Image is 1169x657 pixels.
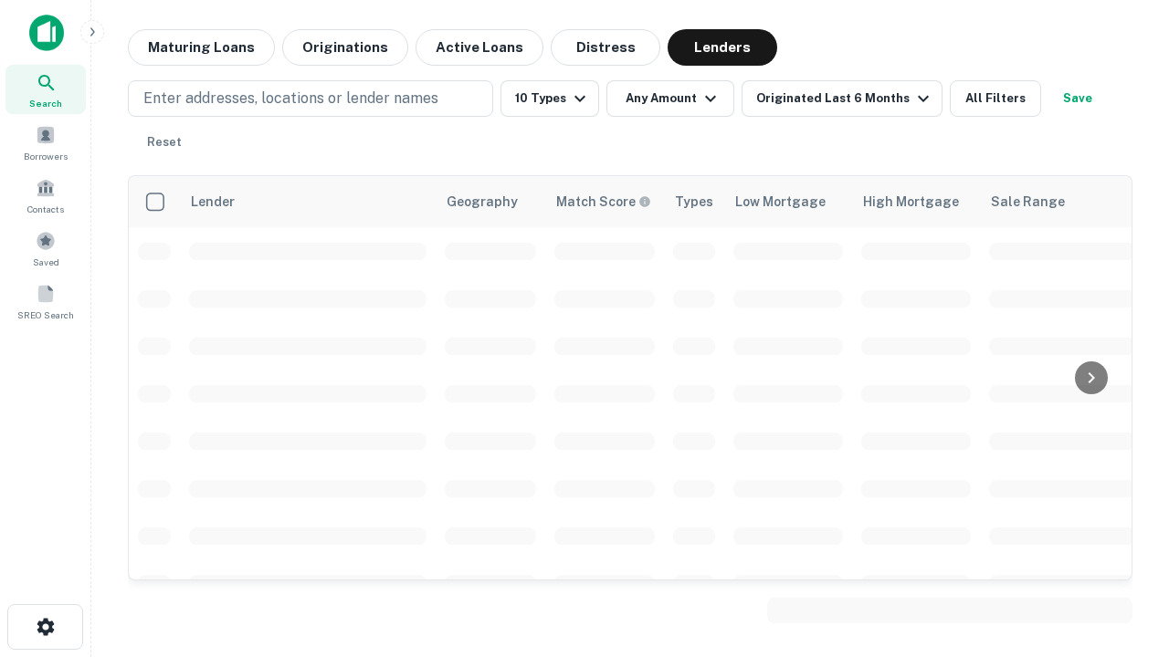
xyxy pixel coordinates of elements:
span: SREO Search [17,308,74,322]
th: Geography [436,176,545,227]
button: Any Amount [606,80,734,117]
span: Borrowers [24,149,68,163]
button: Originations [282,29,408,66]
button: Active Loans [416,29,543,66]
button: Maturing Loans [128,29,275,66]
a: Search [5,65,86,114]
div: High Mortgage [863,191,959,213]
th: Capitalize uses an advanced AI algorithm to match your search with the best lender. The match sco... [545,176,664,227]
button: 10 Types [500,80,599,117]
th: Sale Range [980,176,1144,227]
div: Capitalize uses an advanced AI algorithm to match your search with the best lender. The match sco... [556,192,651,212]
span: Saved [33,255,59,269]
button: Reset [135,124,194,161]
th: Lender [180,176,436,227]
span: Contacts [27,202,64,216]
h6: Match Score [556,192,648,212]
a: SREO Search [5,276,86,326]
button: Lenders [668,29,777,66]
div: Types [675,191,713,213]
div: Lender [191,191,235,213]
button: Distress [551,29,660,66]
iframe: Chat Widget [1078,511,1169,599]
p: Enter addresses, locations or lender names [143,88,438,109]
a: Saved [5,224,86,273]
button: All Filters [950,80,1041,117]
button: Enter addresses, locations or lender names [128,80,493,117]
span: Search [29,96,62,110]
button: Save your search to get updates of matches that match your search criteria. [1048,80,1107,117]
div: Low Mortgage [735,191,826,213]
a: Borrowers [5,118,86,167]
button: Originated Last 6 Months [742,80,943,117]
a: Contacts [5,171,86,220]
img: capitalize-icon.png [29,15,64,51]
th: Types [664,176,724,227]
div: Originated Last 6 Months [756,88,934,109]
th: Low Mortgage [724,176,852,227]
th: High Mortgage [852,176,980,227]
div: Geography [447,191,518,213]
div: Sale Range [991,191,1065,213]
